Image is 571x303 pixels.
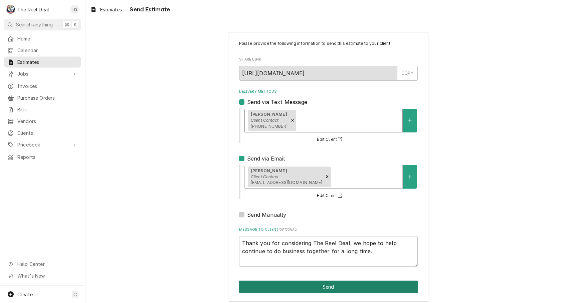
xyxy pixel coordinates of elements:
button: Edit Client [316,135,345,144]
a: Go to Help Center [4,259,81,270]
span: Estimates [17,59,78,66]
textarea: Thank you for considering The Reel Deal, we hope to help continue to do business together for a l... [239,236,418,267]
span: Invoices [17,83,78,90]
button: COPY [397,66,418,81]
label: Send via Email [247,155,285,163]
span: What's New [17,272,77,279]
button: Create New Contact [403,109,417,132]
a: Estimates [4,57,81,68]
em: Client Contact [251,118,278,123]
span: Bills [17,106,78,113]
a: Go to Jobs [4,68,81,79]
span: ( optional ) [278,228,297,231]
p: Please provide the following information to send this estimate to your client. [239,40,418,46]
span: [EMAIL_ADDRESS][DOMAIN_NAME] [251,180,322,185]
a: Home [4,33,81,44]
span: Send Estimate [128,5,170,14]
svg: Create New Contact [408,118,412,123]
span: Calendar [17,47,78,54]
div: Delivery Methods [239,89,418,219]
div: Button Group Row [239,281,418,293]
div: Estimate Send [228,32,428,302]
span: Home [17,35,78,42]
svg: Create New Contact [408,175,412,179]
span: Vendors [17,118,78,125]
label: Share Link [239,57,418,62]
span: C [73,291,77,298]
div: HS [70,5,79,14]
a: Bills [4,104,81,115]
div: The Reel Deal's Avatar [6,5,15,14]
a: Vendors [4,116,81,127]
div: T [6,5,15,14]
span: [PHONE_NUMBER] [251,124,288,129]
a: Go to What's New [4,270,81,281]
a: Reports [4,151,81,163]
label: Message to Client [239,227,418,232]
button: Search anything⌘K [4,19,81,30]
button: Edit Client [316,192,345,200]
a: Clients [4,127,81,138]
label: Delivery Methods [239,89,418,94]
a: Purchase Orders [4,92,81,103]
div: Message to Client [239,227,418,267]
a: Invoices [4,81,81,92]
a: Go to Pricebook [4,139,81,150]
div: Remove [object Object] [324,167,331,187]
a: Estimates [87,4,125,15]
span: Estimates [100,6,122,13]
strong: [PERSON_NAME] [251,112,287,117]
span: Pricebook [17,141,68,148]
button: Send [239,281,418,293]
span: Reports [17,154,78,161]
button: Create New Contact [403,165,417,189]
span: ⌘ [64,21,69,28]
label: Send Manually [247,211,287,219]
span: Search anything [16,21,53,28]
span: Help Center [17,261,77,268]
span: Jobs [17,70,68,77]
a: Calendar [4,45,81,56]
span: Clients [17,129,78,136]
label: Send via Text Message [247,98,307,106]
strong: [PERSON_NAME] [251,168,287,173]
div: Heath Strawbridge's Avatar [70,5,79,14]
div: Share Link [239,57,418,81]
div: Button Group [239,281,418,293]
div: Estimate Send Form [239,40,418,267]
span: Purchase Orders [17,94,78,101]
em: Client Contact [251,174,278,179]
span: K [74,21,77,28]
div: Remove [object Object] [289,110,296,131]
span: Create [17,292,33,297]
div: The Reel Deal [17,6,49,13]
